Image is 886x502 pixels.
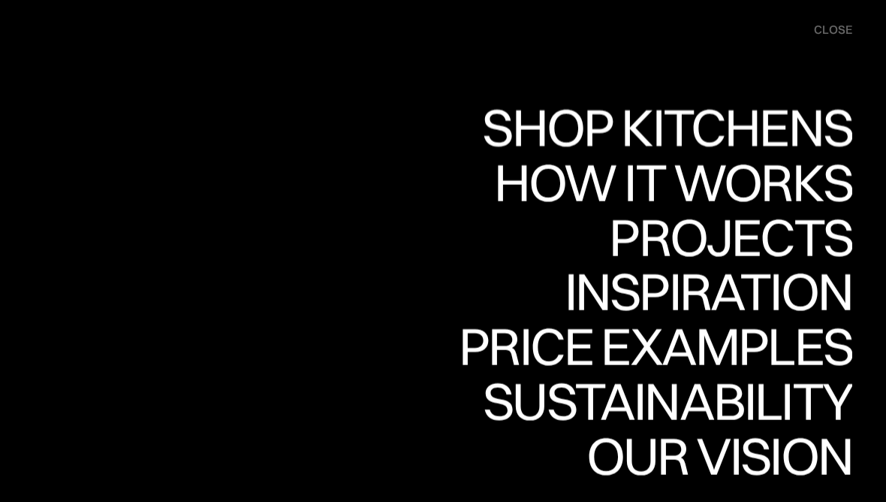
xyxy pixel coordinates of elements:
div: Inspiration [544,265,852,318]
div: Price examples [459,373,852,425]
div: Our vision [574,429,852,482]
div: menu [799,15,852,45]
a: InspirationInspiration [544,265,852,320]
div: Sustainability [470,428,852,480]
div: Projects [609,210,852,263]
div: How it works [490,156,852,208]
a: Shop KitchensShop Kitchens [475,101,852,156]
div: Inspiration [544,318,852,370]
div: Shop Kitchens [475,101,852,153]
a: Our visionOur vision [574,429,852,484]
div: close [814,22,852,38]
a: How it worksHow it works [490,156,852,210]
div: Price examples [459,320,852,373]
a: Price examplesPrice examples [459,320,852,375]
a: SustainabilitySustainability [470,375,852,430]
div: How it works [490,208,852,261]
div: Sustainability [470,375,852,428]
div: Projects [609,263,852,316]
a: ProjectsProjects [609,210,852,265]
div: Shop Kitchens [475,153,852,206]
